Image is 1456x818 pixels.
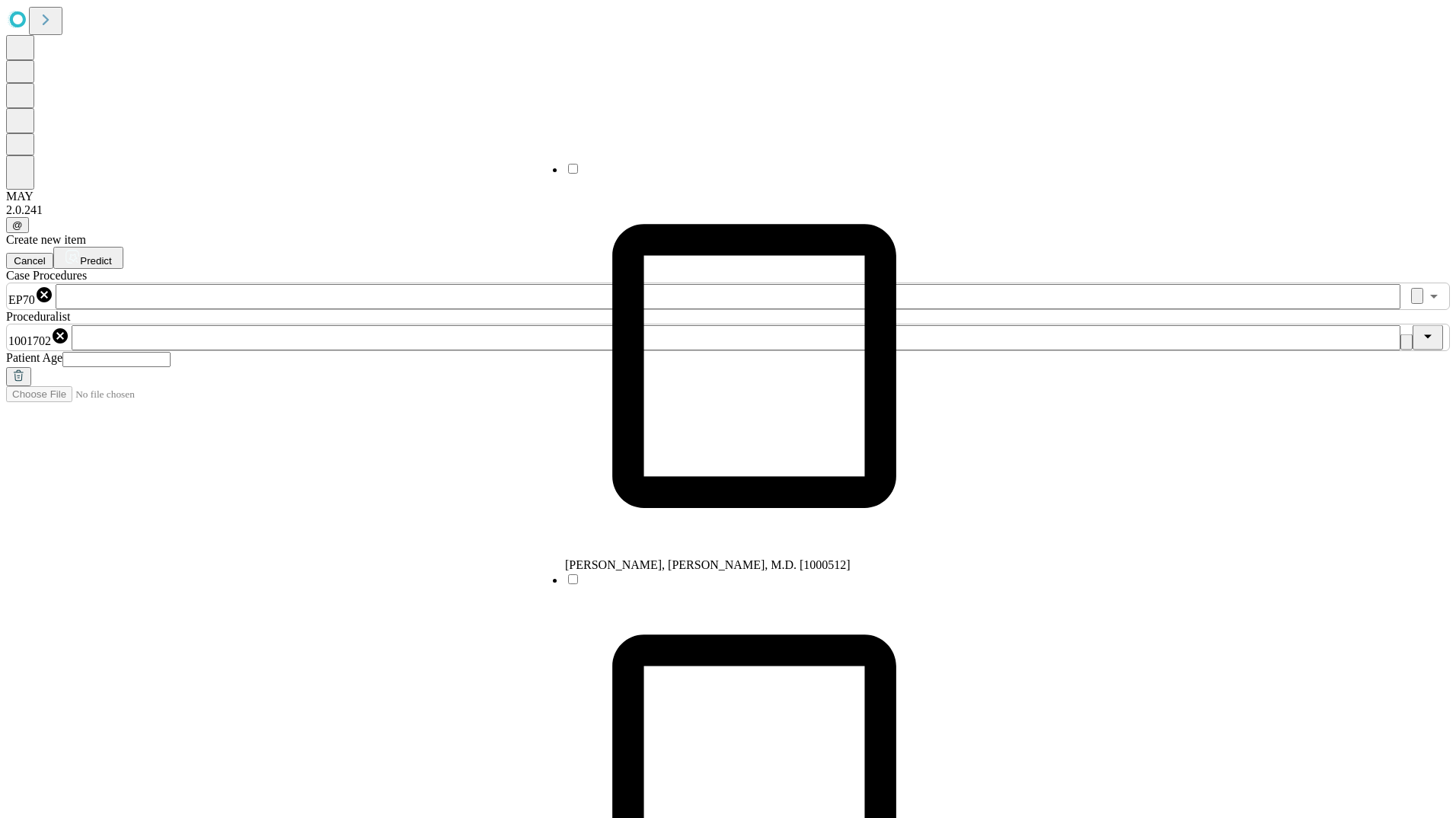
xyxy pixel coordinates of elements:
span: Scheduled Procedure [6,269,87,282]
div: 1001702 [8,327,69,348]
span: Proceduralist [6,310,70,323]
span: EP70 [8,293,35,306]
span: Create new item [6,233,86,246]
span: [PERSON_NAME], [PERSON_NAME], M.D. [1000512] [565,558,851,571]
span: 1001702 [8,334,51,347]
button: Predict [53,247,123,269]
button: Clear [1400,334,1413,350]
span: Cancel [14,255,46,267]
div: 2.0.241 [6,203,1450,217]
div: EP70 [8,286,53,307]
button: Close [1413,325,1443,350]
button: Cancel [6,253,53,269]
span: @ [12,219,23,231]
button: Open [1423,286,1445,307]
button: Clear [1411,288,1423,304]
span: Predict [80,255,111,267]
span: Patient Age [6,351,62,364]
div: MAY [6,190,1450,203]
button: @ [6,217,29,233]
